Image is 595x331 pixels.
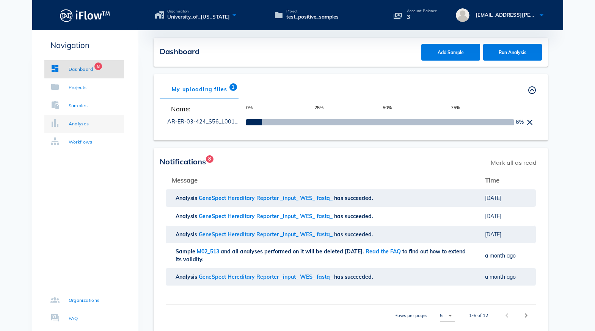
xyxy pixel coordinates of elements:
a: Logo [32,7,138,24]
p: Account Balance [407,9,437,13]
span: Badge [229,83,237,91]
span: [DATE] [485,231,501,238]
div: 1-5 of 12 [469,312,488,319]
div: Analyses [69,120,89,128]
span: Time [485,176,499,184]
p: Navigation [44,39,124,51]
a: Read the FAQ [366,248,401,255]
div: Organizations [69,297,100,304]
button: Run Analysis [483,44,542,61]
div: Dashboard [69,66,93,73]
span: Organization [167,9,230,13]
span: Sample [176,248,197,255]
span: 6% [516,118,524,126]
span: Dashboard [160,47,199,56]
span: Badge [94,62,102,70]
span: has succeeded. [334,213,375,220]
span: and all analyses performed on it will be deleted [DATE]. [221,248,366,255]
span: 75% [451,104,519,114]
th: Message [166,171,479,189]
span: Run Analysis [490,50,534,55]
span: University_of_[US_STATE] [167,13,230,21]
span: GeneSpect Hereditary Reporter _input_ WES_ fastq_ [199,231,334,238]
span: GeneSpect Hereditary Reporter _input_ WES_ fastq_ [199,273,334,280]
span: Name: [167,104,241,114]
div: 5Rows per page: [440,309,455,322]
span: [DATE] [485,213,501,220]
span: [DATE] [485,195,501,201]
span: has succeeded. [334,273,375,280]
th: Time: Not sorted. Activate to sort ascending. [479,171,536,189]
div: Projects [69,84,87,91]
i: arrow_drop_down [446,311,455,320]
span: 25% [314,104,383,114]
span: test_positive_samples [286,13,339,21]
a: AR-ER-03-424_S56_L001_R2.fastq.gz [167,118,266,125]
button: Add Sample [421,44,480,61]
span: 50% [383,104,451,114]
span: M02_513 [197,248,221,255]
span: GeneSpect Hereditary Reporter _input_ WES_ fastq_ [199,213,334,220]
span: Analysis [176,195,199,201]
button: Next page [519,309,533,322]
div: 5 [440,312,443,319]
span: Add Sample [429,50,473,55]
span: Project [286,9,339,13]
span: Notifications [160,157,206,166]
img: avatar.16069ca8.svg [456,8,469,22]
div: Samples [69,102,88,109]
p: 3 [407,13,437,21]
div: Rows per page: [394,304,455,326]
div: Workflows [69,138,93,146]
span: Analysis [176,231,199,238]
span: Mark all as read [487,154,540,171]
span: Message [172,176,198,184]
i: chevron_right [521,311,531,320]
span: has succeeded. [334,195,375,201]
span: has succeeded. [334,231,375,238]
span: Badge [206,155,214,163]
span: GeneSpect Hereditary Reporter _input_ WES_ fastq_ [199,195,334,201]
span: a month ago [485,252,516,259]
span: a month ago [485,273,516,280]
span: Analysis [176,213,199,220]
span: 0% [246,104,314,114]
span: Analysis [176,273,199,280]
div: FAQ [69,315,78,322]
div: My uploading files [160,80,240,98]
